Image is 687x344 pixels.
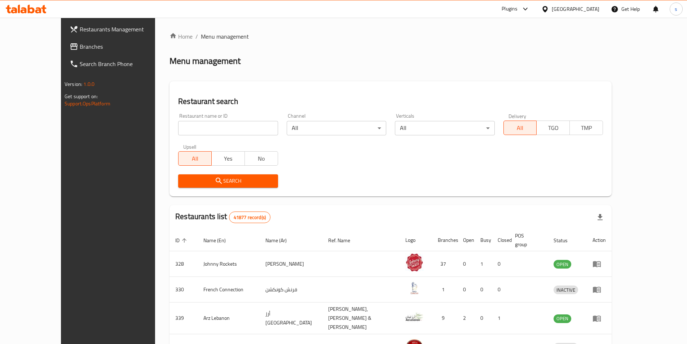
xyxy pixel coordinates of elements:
td: 0 [457,251,475,277]
td: 339 [169,302,198,334]
span: Ref. Name [328,236,360,245]
span: ID [175,236,189,245]
span: OPEN [554,314,571,323]
div: [GEOGRAPHIC_DATA] [552,5,599,13]
div: Plugins [502,5,518,13]
td: French Connection [198,277,260,302]
span: OPEN [554,260,571,269]
td: [PERSON_NAME],[PERSON_NAME] & [PERSON_NAME] [322,302,400,334]
a: Support.OpsPlatform [65,99,110,108]
button: All [178,151,212,166]
span: Name (Ar) [265,236,296,245]
span: INACTIVE [554,286,578,294]
h2: Menu management [169,55,241,67]
td: فرنش كونكشن [260,277,322,302]
td: 0 [492,277,509,302]
label: Delivery [508,113,527,118]
th: Busy [475,229,492,251]
td: 330 [169,277,198,302]
td: Johnny Rockets [198,251,260,277]
td: Arz Lebanon [198,302,260,334]
img: Johnny Rockets [405,253,423,271]
span: Name (En) [203,236,235,245]
nav: breadcrumb [169,32,612,41]
button: No [245,151,278,166]
button: Yes [211,151,245,166]
a: Branches [64,38,176,55]
span: 41877 record(s) [229,214,270,221]
td: [PERSON_NAME] [260,251,322,277]
div: Menu [593,285,606,294]
span: Search Branch Phone [80,60,170,68]
label: Upsell [183,144,197,149]
td: 9 [432,302,457,334]
span: Version: [65,79,82,89]
td: 37 [432,251,457,277]
div: All [287,121,386,135]
button: TGO [536,121,570,135]
a: Search Branch Phone [64,55,176,73]
span: Status [554,236,577,245]
td: 0 [492,251,509,277]
img: Arz Lebanon [405,308,423,326]
button: Search [178,174,278,188]
th: Logo [400,229,432,251]
span: Search [184,177,272,186]
td: 0 [457,277,475,302]
span: All [181,153,209,164]
h2: Restaurant search [178,96,603,107]
th: Closed [492,229,509,251]
td: 2 [457,302,475,334]
button: TMP [569,121,603,135]
span: 1.0.0 [83,79,94,89]
td: أرز [GEOGRAPHIC_DATA] [260,302,322,334]
td: 1 [432,277,457,302]
div: Export file [591,209,609,226]
th: Branches [432,229,457,251]
th: Action [587,229,612,251]
div: Menu [593,314,606,323]
td: 328 [169,251,198,277]
td: 1 [475,251,492,277]
input: Search for restaurant name or ID.. [178,121,278,135]
img: French Connection [405,279,423,297]
button: All [503,121,537,135]
span: Branches [80,42,170,51]
div: All [395,121,494,135]
span: No [248,153,275,164]
span: Restaurants Management [80,25,170,34]
th: Open [457,229,475,251]
h2: Restaurants list [175,211,270,223]
span: TMP [573,123,600,133]
span: Menu management [201,32,249,41]
span: Get support on: [65,92,98,101]
div: Menu [593,260,606,268]
td: 1 [492,302,509,334]
div: Total records count [229,212,270,223]
span: s [675,5,677,13]
a: Restaurants Management [64,21,176,38]
a: Home [169,32,193,41]
td: 0 [475,302,492,334]
div: INACTIVE [554,286,578,294]
li: / [195,32,198,41]
td: 0 [475,277,492,302]
span: POS group [515,231,539,249]
span: TGO [540,123,567,133]
span: Yes [215,153,242,164]
span: All [507,123,534,133]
